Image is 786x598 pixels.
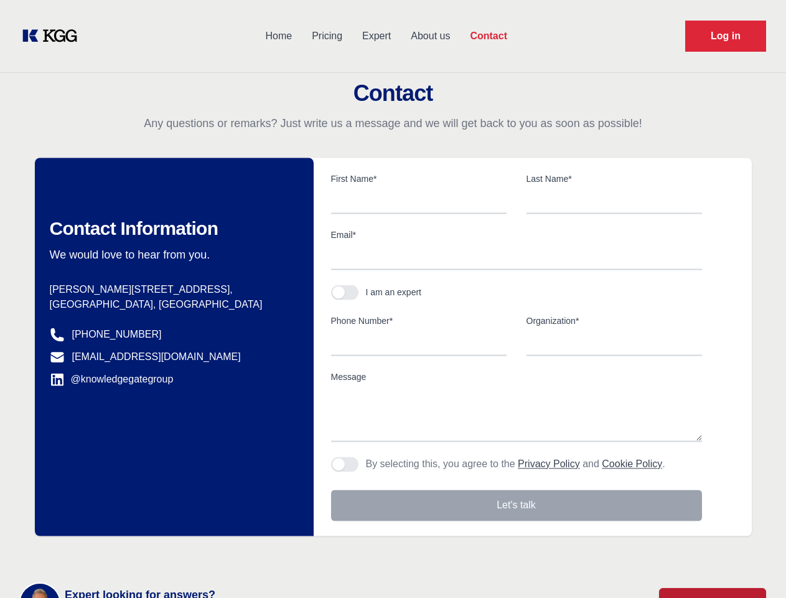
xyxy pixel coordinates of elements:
a: Request Demo [685,21,766,52]
a: Pricing [302,20,352,52]
a: KOL Knowledge Platform: Talk to Key External Experts (KEE) [20,26,87,46]
label: Email* [331,229,702,241]
a: Privacy Policy [518,458,580,469]
a: Expert [352,20,401,52]
h2: Contact [15,81,771,106]
h2: Contact Information [50,217,294,240]
p: [PERSON_NAME][STREET_ADDRESS], [50,282,294,297]
label: Last Name* [526,173,702,185]
a: Cookie Policy [602,458,662,469]
a: @knowledgegategroup [50,372,174,387]
a: About us [401,20,460,52]
label: Message [331,371,702,383]
label: Organization* [526,315,702,327]
p: By selecting this, you agree to the and . [366,457,665,472]
button: Let's talk [331,490,702,521]
iframe: Chat Widget [724,538,786,598]
p: Any questions or remarks? Just write us a message and we will get back to you as soon as possible! [15,116,771,131]
div: I am an expert [366,286,422,298]
a: [PHONE_NUMBER] [72,327,162,342]
a: [EMAIL_ADDRESS][DOMAIN_NAME] [72,349,241,364]
p: [GEOGRAPHIC_DATA], [GEOGRAPHIC_DATA] [50,297,294,312]
a: Contact [460,20,517,52]
label: Phone Number* [331,315,507,327]
a: Home [255,20,302,52]
label: First Name* [331,173,507,185]
p: We would love to hear from you. [50,247,294,262]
